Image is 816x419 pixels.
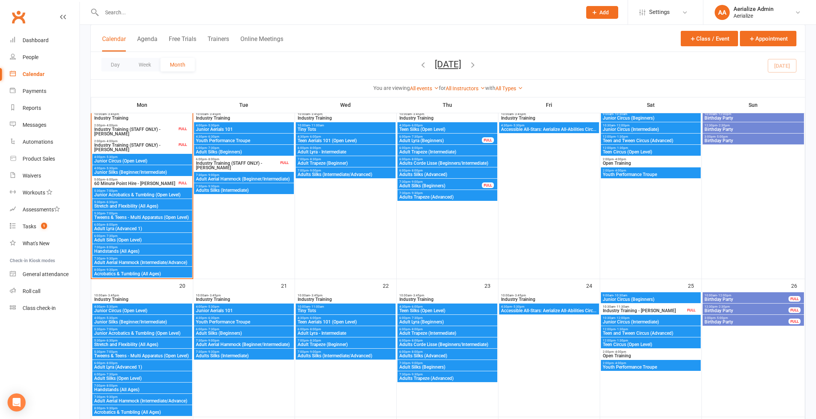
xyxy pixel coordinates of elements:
span: Teen Aerials 101 (Open Level) [297,320,394,324]
span: - 7:00pm [105,212,118,215]
a: Class kiosk mode [10,300,79,317]
span: Adult Aerial Hammock (Intermediate/Advance) [94,260,191,265]
span: 10:00am [196,294,292,297]
span: 6:00pm [94,223,191,226]
span: Birthday Party [704,320,789,324]
span: Industry Training (STAFF ONLY) - [PERSON_NAME] [94,127,177,136]
span: 5:30pm [94,200,191,204]
span: Industry Training [196,116,292,120]
button: Day [101,58,129,71]
span: 2:00pm [94,124,177,127]
span: Adult Lyra (Advanced 1) [94,226,191,231]
div: FULL [788,307,801,313]
span: - 9:30pm [410,191,423,195]
div: Reports [23,105,41,111]
div: Open Intercom Messenger [8,393,26,411]
span: Adult Lyra - Intermediate [297,331,394,336]
span: 10:30am [602,305,686,308]
a: All Instructors [446,85,485,91]
span: Youth Performance Troupe [196,320,292,324]
span: Youth Performance Troupe [196,138,292,143]
a: Assessments [10,201,79,218]
span: 1 [41,223,47,229]
span: 7:30pm [94,257,191,260]
span: Handstands (All Ages) [94,249,191,254]
span: - 6:30pm [207,135,219,138]
span: 10:00am [297,305,394,308]
span: - 5:30pm [105,305,118,308]
span: 6:00pm [297,328,394,331]
span: 5:30pm [94,212,191,215]
div: FULL [482,182,494,188]
span: 7:00pm [94,246,191,249]
span: - 3:45pm [208,112,221,116]
span: Industry Training (STAFF ONLY) - [PERSON_NAME] [196,161,279,170]
span: 4:30pm [399,305,496,308]
span: - 2:30pm [717,305,730,308]
span: - 5:30pm [207,305,219,308]
div: 21 [281,279,295,291]
span: 2:00pm [602,169,699,172]
span: 10:00am [297,112,394,116]
span: - 3:45pm [412,112,424,116]
span: 12:00pm [602,146,699,150]
div: FULL [177,180,189,186]
span: 10:00am [297,294,394,297]
span: 5:30pm [94,339,191,342]
a: Product Sales [10,150,79,167]
span: - 3:45pm [107,294,119,297]
span: - 8:00pm [309,146,321,150]
span: 7:30pm [196,173,292,177]
div: FULL [788,319,801,324]
span: - 5:30pm [512,305,524,308]
span: 10:00am [399,294,496,297]
span: Stretch and Flexibility (All Ages) [94,204,191,208]
span: Birthday Party [704,127,803,132]
span: Adult Trapeze (Intermediate) [399,150,496,154]
div: Roll call [23,288,40,294]
span: Teen Silks (Open Level) [399,308,496,313]
span: 10:00am [196,112,292,116]
span: 8:00pm [94,268,191,272]
span: 6:00pm [297,146,394,150]
span: - 8:00pm [105,246,118,249]
span: Accessible All-Stars: Aerialize All-Abilities Circ... [501,308,597,313]
span: Teen Aerials 101 (Open Level) [297,138,394,143]
span: 6:00pm [399,316,496,320]
span: Adult Silks (Beginners) [196,150,292,154]
span: - 5:30pm [512,124,524,127]
span: - 9:30pm [105,268,118,272]
span: Adult Silks (Beginners) [196,331,292,336]
div: Aerialize Admin [733,6,773,12]
button: Appointment [740,31,796,46]
span: Open Training [602,161,699,165]
div: Workouts [23,190,45,196]
div: 24 [586,279,600,291]
span: 9:00am [602,112,699,116]
span: Adults Silks (Advanced) [399,172,496,177]
span: 4:00pm [94,316,191,320]
span: Add [599,9,609,15]
span: Adults Trapeze (Advanced) [399,195,496,199]
th: Thu [396,97,498,113]
button: Class / Event [681,31,738,46]
span: 6:00pm [196,328,292,331]
span: - 6:00pm [410,124,423,127]
span: - 8:30pm [309,158,321,161]
button: [DATE] [435,59,461,70]
a: Automations [10,134,79,150]
span: - 5:00pm [715,316,728,320]
div: FULL [278,160,290,165]
span: 60 Minute Point Hire - [PERSON_NAME] [94,181,177,186]
span: - 7:30pm [207,146,219,150]
span: - 9:30pm [105,257,118,260]
a: All events [410,85,439,91]
span: Tiny Tots [297,127,394,132]
span: - 5:30pm [105,155,118,159]
span: - 5:00pm [715,135,728,138]
span: 4:30pm [399,124,496,127]
span: 7:30pm [399,191,496,195]
span: - 5:30pm [105,316,118,320]
span: - 3:45pm [513,294,526,297]
span: - 10:30am [613,294,627,297]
